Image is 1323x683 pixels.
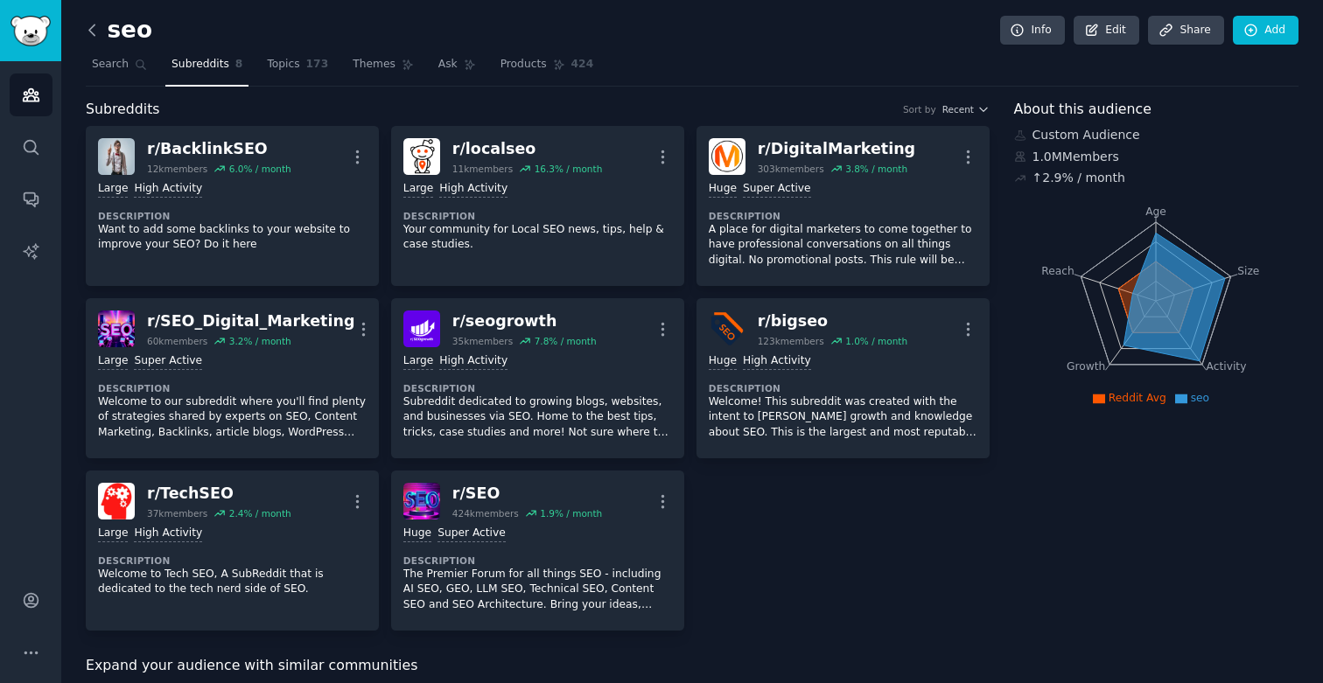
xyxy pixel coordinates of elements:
img: bigseo [709,310,745,347]
p: The Premier Forum for all things SEO - including AI SEO, GEO, LLM SEO, Technical SEO, Content SEO... [403,567,672,613]
tspan: Age [1145,206,1166,218]
span: Themes [353,57,395,73]
a: Info [1000,16,1065,45]
tspan: Reach [1041,264,1074,276]
span: 8 [235,57,243,73]
span: Products [500,57,547,73]
div: 3.8 % / month [845,163,907,175]
a: BacklinkSEOr/BacklinkSEO12kmembers6.0% / monthLargeHigh ActivityDescriptionWant to add some backl... [86,126,379,286]
tspan: Growth [1067,360,1105,373]
img: GummySearch logo [10,16,51,46]
a: Products424 [494,51,599,87]
p: Welcome! This subreddit was created with the intent to [PERSON_NAME] growth and knowledge about S... [709,394,977,441]
a: SEOr/SEO424kmembers1.9% / monthHugeSuper ActiveDescriptionThe Premier Forum for all things SEO - ... [391,470,684,631]
span: Reddit Avg [1109,392,1166,404]
tspan: Size [1237,264,1259,276]
span: Expand your audience with similar communities [86,655,417,677]
h2: seo [86,17,152,45]
a: bigseor/bigseo123kmembers1.0% / monthHugeHigh ActivityDescriptionWelcome! This subreddit was crea... [696,298,990,458]
a: Ask [432,51,482,87]
div: r/ seogrowth [452,310,597,332]
span: About this audience [1014,99,1151,121]
div: Custom Audience [1014,126,1299,144]
a: localseor/localseo11kmembers16.3% / monthLargeHigh ActivityDescriptionYour community for Local SE... [391,126,684,286]
img: DigitalMarketing [709,138,745,175]
div: High Activity [439,353,507,370]
span: Subreddits [86,99,160,121]
div: Large [403,353,433,370]
span: Search [92,57,129,73]
p: Welcome to our subreddit where you'll find plenty of strategies shared by experts on SEO, Content... [98,394,367,441]
div: r/ TechSEO [147,483,291,505]
div: 35k members [452,335,513,347]
div: 12k members [147,163,207,175]
a: Edit [1074,16,1139,45]
div: Huge [709,353,737,370]
div: 7.8 % / month [535,335,597,347]
div: 123k members [758,335,824,347]
div: 1.0M Members [1014,148,1299,166]
div: Huge [709,181,737,198]
div: 1.0 % / month [845,335,907,347]
div: 303k members [758,163,824,175]
div: ↑ 2.9 % / month [1032,169,1125,187]
div: r/ SEO [452,483,602,505]
div: r/ SEO_Digital_Marketing [147,310,354,332]
div: 424k members [452,507,519,519]
div: Large [98,181,128,198]
dt: Description [98,554,367,567]
img: BacklinkSEO [98,138,135,175]
dt: Description [709,210,977,222]
a: Themes [346,51,420,87]
div: Large [403,181,433,198]
div: 6.0 % / month [229,163,291,175]
div: 2.4 % / month [229,507,291,519]
p: Welcome to Tech SEO, A SubReddit that is dedicated to the tech nerd side of SEO. [98,567,367,597]
p: Your community for Local SEO news, tips, help & case studies. [403,222,672,253]
div: 60k members [147,335,207,347]
div: r/ bigseo [758,310,907,332]
div: High Activity [134,181,202,198]
a: TechSEOr/TechSEO37kmembers2.4% / monthLargeHigh ActivityDescriptionWelcome to Tech SEO, A SubRedd... [86,470,379,631]
div: 16.3 % / month [535,163,603,175]
div: Large [98,526,128,542]
div: 1.9 % / month [540,507,602,519]
div: Super Active [134,353,202,370]
dt: Description [403,210,672,222]
p: Subreddit dedicated to growing blogs, websites, and businesses via SEO. Home to the best tips, tr... [403,394,672,441]
dt: Description [98,210,367,222]
img: TechSEO [98,483,135,519]
div: 37k members [147,507,207,519]
a: DigitalMarketingr/DigitalMarketing303kmembers3.8% / monthHugeSuper ActiveDescriptionA place for d... [696,126,990,286]
span: 173 [306,57,329,73]
span: 424 [571,57,594,73]
img: seogrowth [403,310,440,347]
div: 3.2 % / month [229,335,291,347]
img: SEO_Digital_Marketing [98,310,135,347]
a: Add [1233,16,1298,45]
span: Subreddits [171,57,229,73]
a: Search [86,51,153,87]
span: Topics [267,57,299,73]
img: SEO [403,483,440,519]
div: r/ BacklinkSEO [147,138,291,160]
a: Topics173 [261,51,334,87]
span: seo [1191,392,1209,404]
div: r/ localseo [452,138,602,160]
a: Subreddits8 [165,51,248,87]
a: Share [1148,16,1223,45]
p: A place for digital marketers to come together to have professional conversations on all things d... [709,222,977,268]
div: High Activity [134,526,202,542]
div: High Activity [743,353,811,370]
div: Super Active [743,181,811,198]
img: localseo [403,138,440,175]
span: Recent [942,103,974,115]
div: High Activity [439,181,507,198]
div: Super Active [437,526,506,542]
div: r/ DigitalMarketing [758,138,916,160]
dt: Description [709,382,977,394]
span: Ask [438,57,458,73]
div: 11k members [452,163,513,175]
div: Large [98,353,128,370]
button: Recent [942,103,990,115]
